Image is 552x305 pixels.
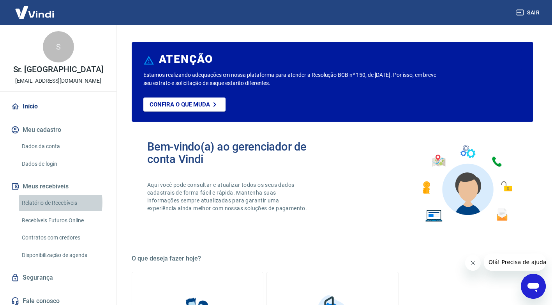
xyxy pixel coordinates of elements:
iframe: Fechar mensagem [465,255,481,271]
a: Disponibilização de agenda [19,247,107,263]
img: Vindi [9,0,60,24]
a: Contratos com credores [19,230,107,246]
a: Início [9,98,107,115]
button: Meus recebíveis [9,178,107,195]
p: Estamos realizando adequações em nossa plataforma para atender a Resolução BCB nº 150, de [DATE].... [143,71,446,87]
span: Olá! Precisa de ajuda? [5,5,65,12]
h2: Bem-vindo(a) ao gerenciador de conta Vindi [147,140,333,165]
h6: ATENÇÃO [159,55,213,63]
iframe: Mensagem da empresa [484,254,546,271]
div: S [43,31,74,62]
h5: O que deseja fazer hoje? [132,255,533,262]
a: Segurança [9,269,107,286]
img: Imagem de um avatar masculino com diversos icones exemplificando as funcionalidades do gerenciado... [416,140,518,227]
button: Sair [515,5,543,20]
p: Sr. [GEOGRAPHIC_DATA] [13,66,104,74]
p: [EMAIL_ADDRESS][DOMAIN_NAME] [15,77,101,85]
p: Aqui você pode consultar e atualizar todos os seus dados cadastrais de forma fácil e rápida. Mant... [147,181,309,212]
button: Meu cadastro [9,121,107,138]
p: Confira o que muda [150,101,210,108]
a: Dados de login [19,156,107,172]
a: Relatório de Recebíveis [19,195,107,211]
iframe: Botão para abrir a janela de mensagens [521,274,546,299]
a: Confira o que muda [143,98,226,112]
a: Dados da conta [19,138,107,154]
a: Recebíveis Futuros Online [19,213,107,229]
